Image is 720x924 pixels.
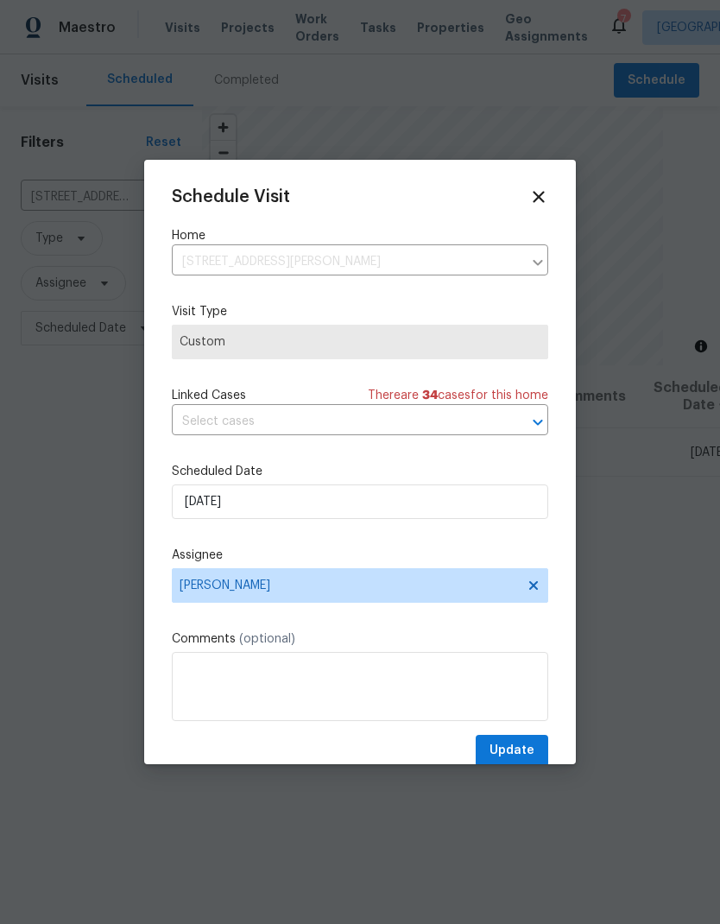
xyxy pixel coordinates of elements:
[368,387,548,404] span: There are case s for this home
[422,389,438,402] span: 34
[489,740,534,762] span: Update
[172,484,548,519] input: M/D/YYYY
[172,249,522,275] input: Enter in an address
[172,630,548,648] label: Comments
[239,633,295,645] span: (optional)
[172,227,548,244] label: Home
[172,547,548,564] label: Assignee
[172,303,548,320] label: Visit Type
[172,463,548,480] label: Scheduled Date
[529,187,548,206] span: Close
[526,410,550,434] button: Open
[172,408,500,435] input: Select cases
[172,188,290,206] span: Schedule Visit
[180,579,518,592] span: [PERSON_NAME]
[476,735,548,767] button: Update
[180,333,540,351] span: Custom
[172,387,246,404] span: Linked Cases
